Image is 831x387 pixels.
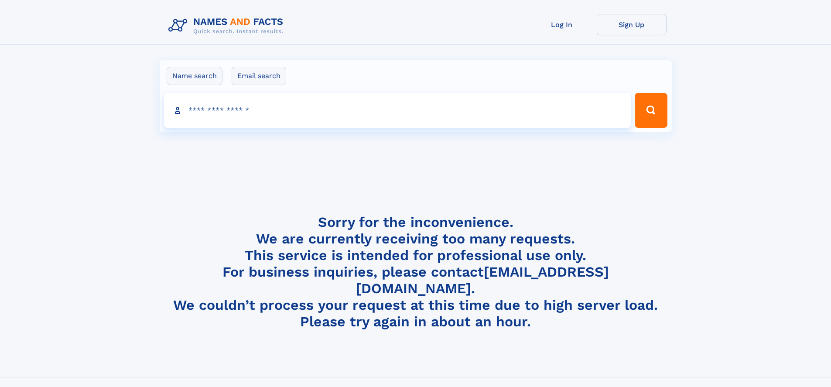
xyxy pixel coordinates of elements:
[165,14,291,38] img: Logo Names and Facts
[232,67,286,85] label: Email search
[635,93,667,128] button: Search Button
[597,14,667,35] a: Sign Up
[164,93,631,128] input: search input
[356,264,609,297] a: [EMAIL_ADDRESS][DOMAIN_NAME]
[527,14,597,35] a: Log In
[165,214,667,330] h4: Sorry for the inconvenience. We are currently receiving too many requests. This service is intend...
[167,67,222,85] label: Name search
